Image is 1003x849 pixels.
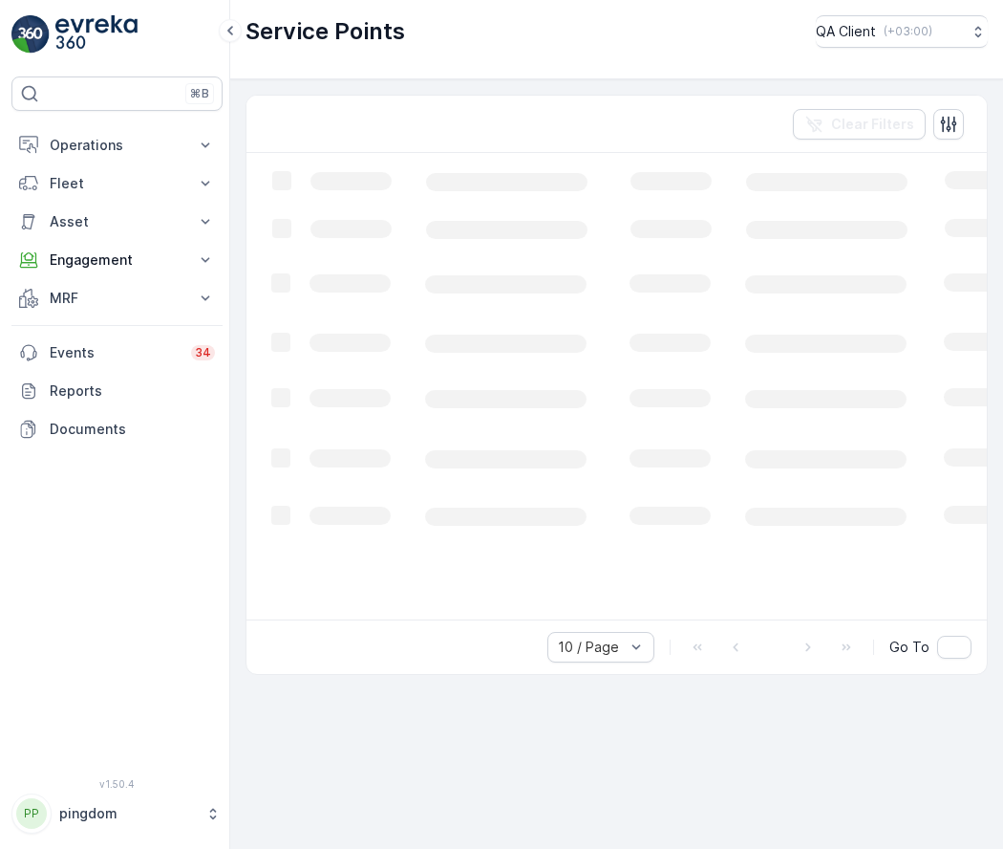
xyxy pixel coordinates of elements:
span: v 1.50.4 [11,778,223,790]
p: Engagement [50,250,184,270]
p: ⌘B [190,86,209,101]
p: Asset [50,212,184,231]
p: Reports [50,381,215,401]
div: PP [16,798,47,829]
p: Events [50,343,180,362]
p: Operations [50,136,184,155]
p: QA Client [816,22,876,41]
button: Fleet [11,164,223,203]
p: MRF [50,289,184,308]
img: logo_light-DOdMpM7g.png [55,15,138,54]
p: Documents [50,420,215,439]
p: Clear Filters [831,115,914,134]
img: logo [11,15,50,54]
button: Clear Filters [793,109,926,140]
button: MRF [11,279,223,317]
a: Events34 [11,334,223,372]
a: Documents [11,410,223,448]
p: Fleet [50,174,184,193]
button: Engagement [11,241,223,279]
p: Service Points [245,16,405,47]
button: QA Client(+03:00) [816,15,988,48]
a: Reports [11,372,223,410]
p: ( +03:00 ) [884,24,932,39]
p: pingdom [59,804,196,823]
button: Operations [11,126,223,164]
button: Asset [11,203,223,241]
p: 34 [195,345,211,360]
span: Go To [889,638,929,657]
button: PPpingdom [11,794,223,834]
